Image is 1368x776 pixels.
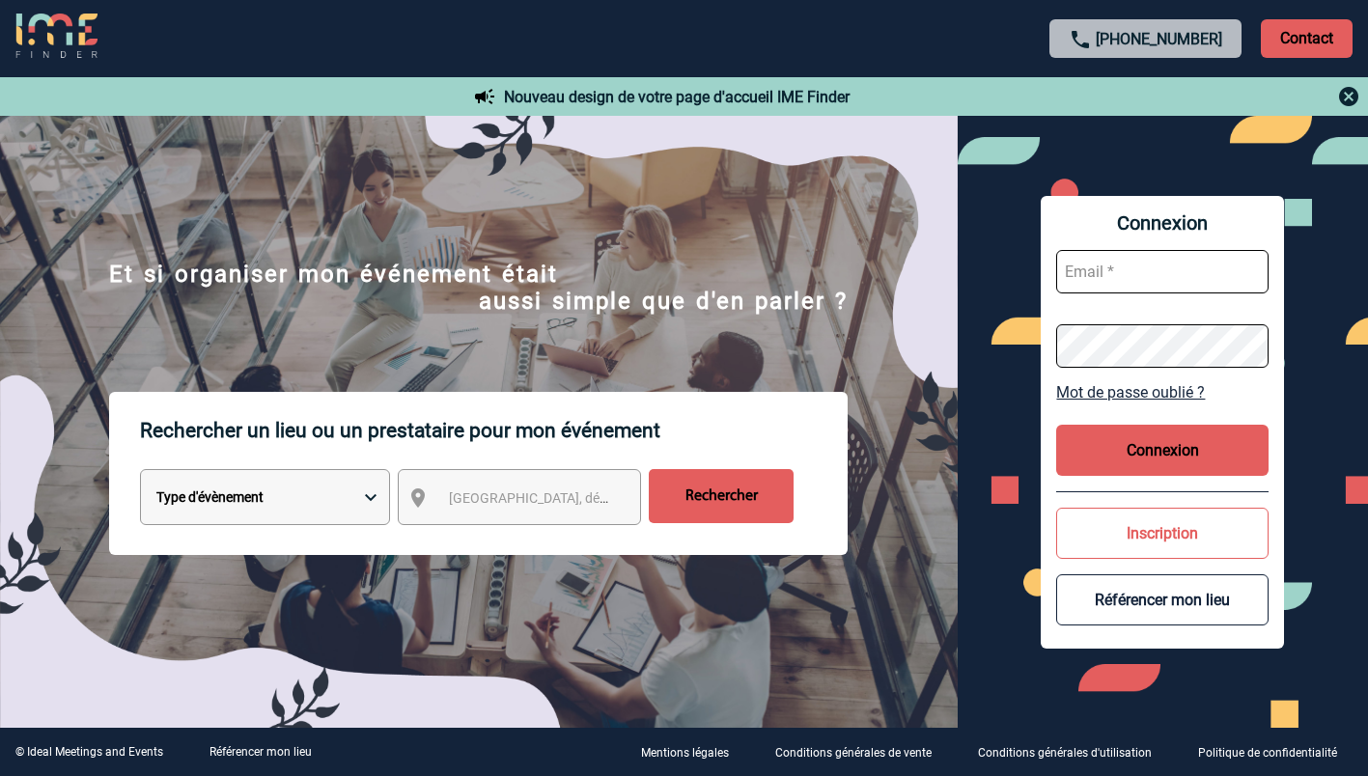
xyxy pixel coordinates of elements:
a: Mentions légales [626,743,760,762]
p: Politique de confidentialité [1198,747,1337,761]
a: Mot de passe oublié ? [1056,383,1269,402]
a: Politique de confidentialité [1183,743,1368,762]
p: Mentions légales [641,747,729,761]
div: © Ideal Meetings and Events [15,745,163,759]
img: call-24-px.png [1069,28,1092,51]
input: Email * [1056,250,1269,293]
a: [PHONE_NUMBER] [1096,30,1222,48]
button: Connexion [1056,425,1269,476]
p: Rechercher un lieu ou un prestataire pour mon événement [140,392,848,469]
p: Contact [1261,19,1353,58]
span: Connexion [1056,211,1269,235]
a: Référencer mon lieu [209,745,312,759]
input: Rechercher [649,469,794,523]
span: [GEOGRAPHIC_DATA], département, région... [449,490,717,506]
p: Conditions générales de vente [775,747,932,761]
a: Conditions générales de vente [760,743,963,762]
button: Inscription [1056,508,1269,559]
p: Conditions générales d'utilisation [978,747,1152,761]
a: Conditions générales d'utilisation [963,743,1183,762]
button: Référencer mon lieu [1056,574,1269,625]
